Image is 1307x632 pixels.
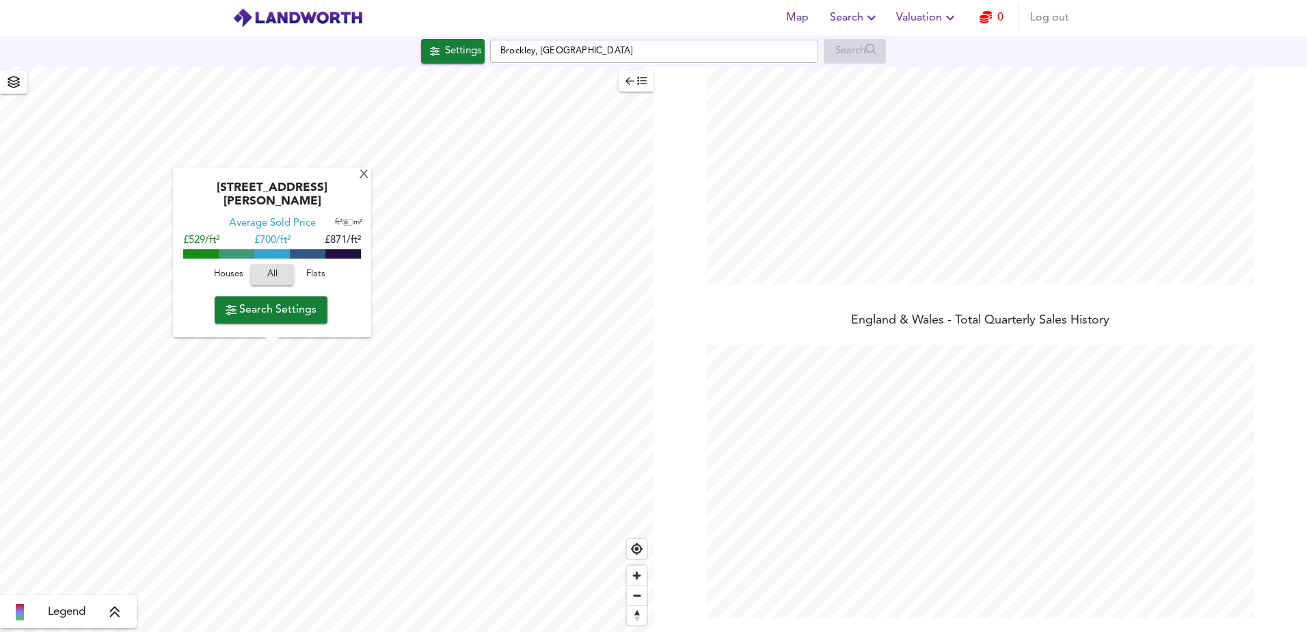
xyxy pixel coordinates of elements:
button: Flats [294,265,338,286]
span: ft² [335,220,342,227]
a: 0 [980,8,1003,27]
div: [STREET_ADDRESS][PERSON_NAME] [180,182,364,218]
button: 0 [969,4,1013,31]
span: Reset bearing to north [627,606,647,625]
span: All [257,267,287,283]
button: Find my location [627,539,647,559]
span: Map [781,8,813,27]
button: Zoom in [627,566,647,585]
button: Valuation [891,4,964,31]
button: Search Settings [215,296,327,324]
span: Legend [48,604,85,620]
button: All [250,265,294,286]
span: £ 700/ft² [254,236,291,246]
div: X [358,169,370,182]
span: Houses [210,267,247,283]
input: Enter a location... [490,40,818,63]
span: Search Settings [226,300,316,319]
span: Search [830,8,880,27]
img: logo [232,8,363,28]
span: £871/ft² [325,236,361,246]
button: Houses [206,265,250,286]
span: £529/ft² [183,236,219,246]
div: Average Sold Price [229,218,316,231]
span: Zoom out [627,586,647,605]
button: Log out [1025,4,1075,31]
span: Valuation [896,8,958,27]
button: Reset bearing to north [627,605,647,625]
span: m² [353,220,362,227]
button: Map [775,4,819,31]
span: Flats [297,267,334,283]
button: Zoom out [627,585,647,605]
span: Log out [1030,8,1069,27]
button: Settings [421,39,485,64]
div: Settings [445,42,481,60]
div: Enable a Source before running a Search [824,39,886,64]
div: England & Wales - Total Quarterly Sales History [653,312,1307,331]
div: Click to configure Search Settings [421,39,485,64]
button: Search [824,4,885,31]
